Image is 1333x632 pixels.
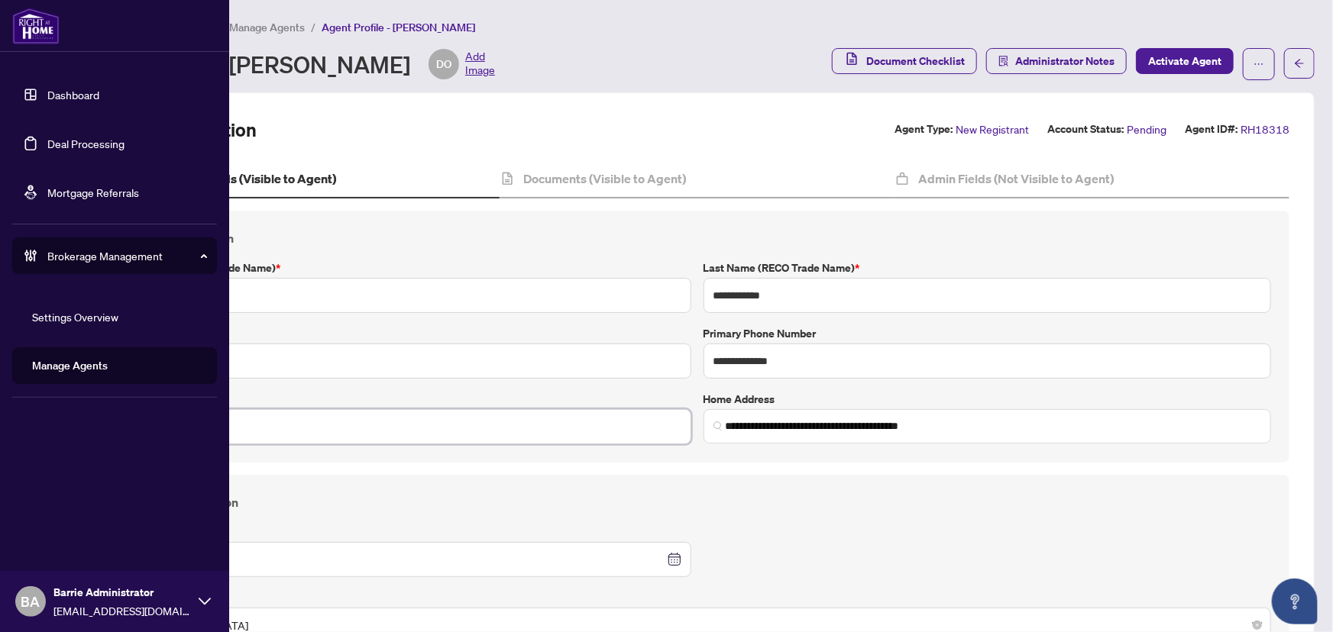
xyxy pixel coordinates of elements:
[123,493,1271,511] h4: Personal Information
[523,169,686,188] h4: Documents (Visible to Agent)
[704,391,1272,408] label: Home Address
[123,524,691,540] label: Date of Birth
[12,8,60,44] img: logo
[918,169,1114,188] h4: Admin Fields (Not Visible to Agent)
[1241,121,1289,138] span: RH18318
[956,121,1029,138] span: New Registrant
[704,260,1272,276] label: Last Name (RECO Trade Name)
[128,169,336,188] h4: Agent Profile Fields (Visible to Agent)
[123,260,691,276] label: First Name (RECO Trade Name)
[713,421,723,430] img: search_icon
[32,310,118,324] a: Settings Overview
[53,584,191,601] span: Barrie Administrator
[47,185,139,199] a: Mortgage Referrals
[1272,579,1318,624] button: Open asap
[47,137,125,150] a: Deal Processing
[1185,121,1238,138] label: Agent ID#:
[895,121,953,138] label: Agent Type:
[465,49,495,79] span: Add Image
[1136,48,1234,74] button: Activate Agent
[123,589,1271,606] label: Gender
[832,48,977,74] button: Document Checklist
[123,229,1271,247] h4: Contact Information
[998,56,1009,66] span: solution
[866,49,965,73] span: Document Checklist
[1254,59,1264,69] span: ellipsis
[1148,49,1221,73] span: Activate Agent
[1294,58,1305,69] span: arrow-left
[123,391,691,408] label: E-mail Address
[311,18,315,36] li: /
[1047,121,1124,138] label: Account Status:
[986,48,1127,74] button: Administrator Notes
[123,325,691,342] label: Legal Name
[704,325,1272,342] label: Primary Phone Number
[21,591,40,612] span: BA
[47,247,206,264] span: Brokerage Management
[53,602,191,619] span: [EMAIL_ADDRESS][DOMAIN_NAME]
[322,21,475,34] span: Agent Profile - [PERSON_NAME]
[1015,49,1115,73] span: Administrator Notes
[1127,121,1166,138] span: Pending
[47,88,99,102] a: Dashboard
[79,49,495,79] div: Agent Profile - [PERSON_NAME]
[229,21,305,34] span: Manage Agents
[32,359,108,372] a: Manage Agents
[436,56,451,73] span: DO
[1253,621,1262,630] span: close-circle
